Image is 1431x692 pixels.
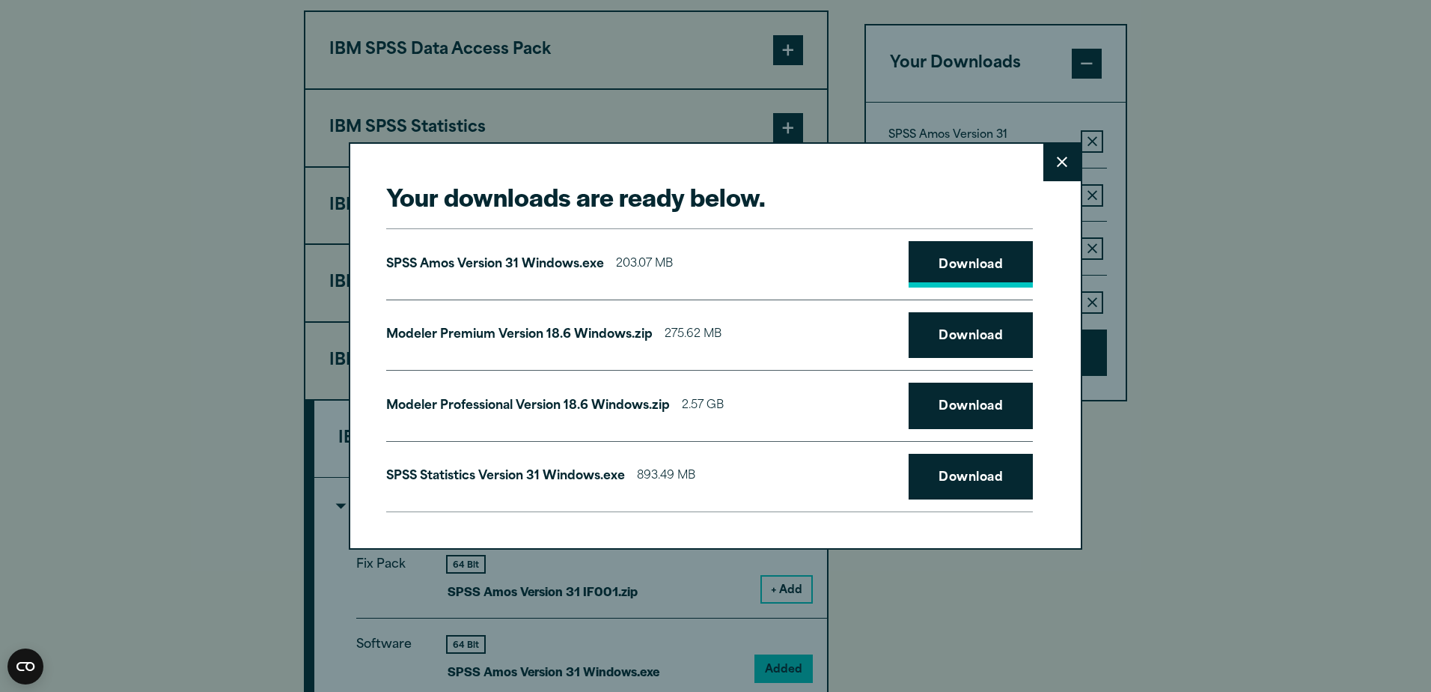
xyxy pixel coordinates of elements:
[909,383,1033,429] a: Download
[386,395,670,417] p: Modeler Professional Version 18.6 Windows.zip
[386,324,653,346] p: Modeler Premium Version 18.6 Windows.zip
[637,466,695,488] span: 893.49 MB
[909,312,1033,359] a: Download
[386,466,625,488] p: SPSS Statistics Version 31 Windows.exe
[616,254,673,276] span: 203.07 MB
[682,395,724,417] span: 2.57 GB
[386,180,1033,213] h2: Your downloads are ready below.
[909,454,1033,500] a: Download
[7,649,43,685] button: Open CMP widget
[909,241,1033,288] a: Download
[665,324,721,346] span: 275.62 MB
[386,254,604,276] p: SPSS Amos Version 31 Windows.exe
